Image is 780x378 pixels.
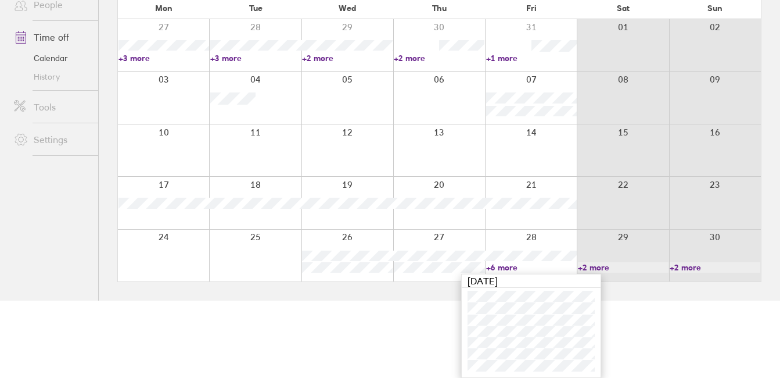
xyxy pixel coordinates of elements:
a: +3 more [118,53,209,63]
div: [DATE] [462,274,601,288]
a: +2 more [394,53,484,63]
a: History [5,67,98,86]
span: Thu [432,3,447,13]
a: +3 more [210,53,301,63]
a: Settings [5,128,98,151]
a: +2 more [670,262,760,273]
span: Mon [155,3,172,13]
span: Wed [339,3,356,13]
a: +1 more [486,53,577,63]
span: Sun [707,3,723,13]
a: +2 more [302,53,393,63]
a: Time off [5,26,98,49]
a: +6 more [486,262,577,273]
span: Fri [526,3,537,13]
a: +2 more [578,262,668,273]
span: Sat [617,3,630,13]
span: Tue [249,3,263,13]
a: Calendar [5,49,98,67]
a: Tools [5,95,98,119]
